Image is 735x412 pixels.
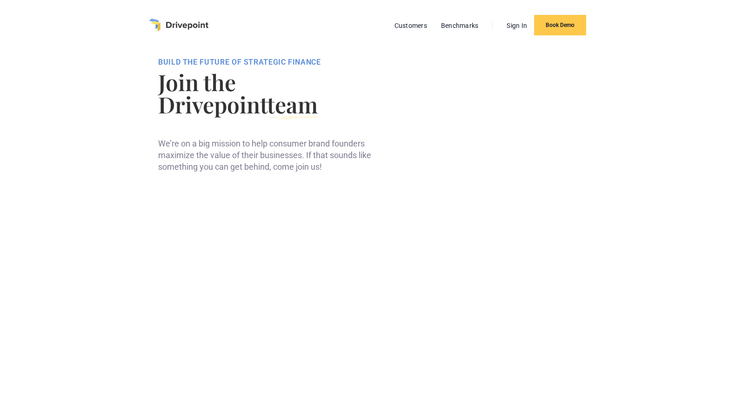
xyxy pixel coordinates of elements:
[158,138,378,173] p: We’re on a big mission to help consumer brand founders maximize the value of their businesses. If...
[267,89,318,119] span: team
[158,58,378,67] div: BUILD THE FUTURE OF STRATEGIC FINANCE
[158,71,378,115] h1: Join the Drivepoint
[390,20,432,32] a: Customers
[502,20,532,32] a: Sign In
[436,20,483,32] a: Benchmarks
[149,19,208,32] a: home
[534,15,586,35] a: Book Demo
